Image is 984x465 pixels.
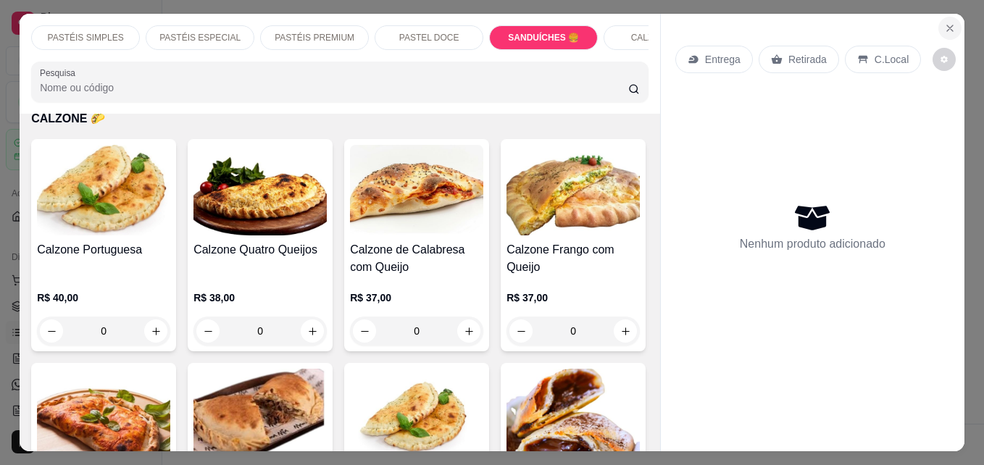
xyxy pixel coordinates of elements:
[159,32,241,43] p: PASTÉIS ESPECIAL
[705,52,741,67] p: Entrega
[193,369,327,459] img: product-image
[506,241,640,276] h4: Calzone Frango com Queijo
[37,369,170,459] img: product-image
[40,80,628,95] input: Pesquisa
[350,241,483,276] h4: Calzone de Calabresa com Queijo
[37,241,170,259] h4: Calzone Portuguesa
[144,319,167,343] button: increase-product-quantity
[350,145,483,235] img: product-image
[399,32,459,43] p: PASTEL DOCE
[40,319,63,343] button: decrease-product-quantity
[40,67,80,79] label: Pesquisa
[193,241,327,259] h4: Calzone Quatro Queijos
[506,145,640,235] img: product-image
[740,235,885,253] p: Nenhum produto adicionado
[350,290,483,305] p: R$ 37,00
[508,32,579,43] p: SANDUÍCHES 🍔
[37,145,170,235] img: product-image
[788,52,827,67] p: Retirada
[193,145,327,235] img: product-image
[506,369,640,459] img: product-image
[506,290,640,305] p: R$ 37,00
[31,110,649,127] p: CALZONE 🌮
[631,32,685,43] p: CALZONE 🌮
[938,17,962,40] button: Close
[875,52,909,67] p: C.Local
[193,290,327,305] p: R$ 38,00
[350,369,483,459] img: product-image
[37,290,170,305] p: R$ 40,00
[933,48,956,71] button: decrease-product-quantity
[275,32,354,43] p: PASTÉIS PREMIUM
[48,32,124,43] p: PASTÉIS SIMPLES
